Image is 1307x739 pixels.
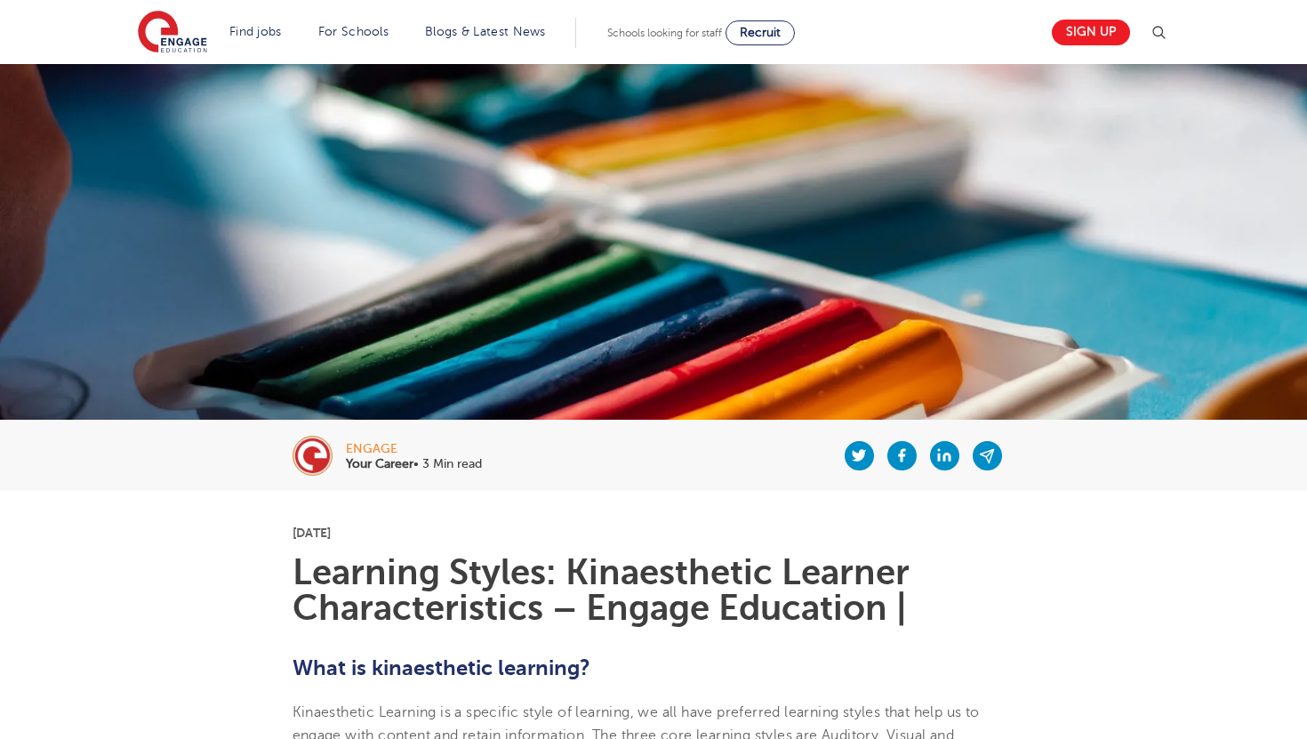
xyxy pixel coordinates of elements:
h1: Learning Styles: Kinaesthetic Learner Characteristics – Engage Education | [293,555,1015,626]
a: Recruit [726,20,795,45]
a: Find jobs [229,25,282,38]
div: engage [346,443,482,455]
span: Recruit [740,26,781,39]
p: [DATE] [293,526,1015,539]
p: • 3 Min read [346,458,482,470]
b: Your Career [346,457,413,470]
h2: What is kinaesthetic learning? [293,653,1015,683]
span: Schools looking for staff [607,27,722,39]
a: For Schools [318,25,389,38]
img: Engage Education [138,11,207,55]
a: Sign up [1052,20,1130,45]
a: Blogs & Latest News [425,25,546,38]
